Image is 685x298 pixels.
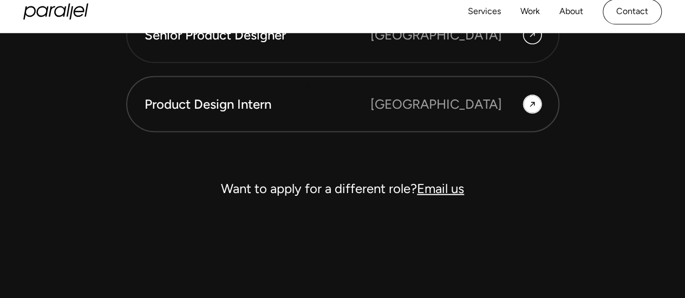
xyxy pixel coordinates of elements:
[126,76,559,133] a: Product Design Intern [GEOGRAPHIC_DATA]
[370,95,502,114] div: [GEOGRAPHIC_DATA]
[520,4,540,20] a: Work
[126,176,559,202] div: Want to apply for a different role?
[23,4,88,20] a: home
[417,181,464,196] a: Email us
[468,4,501,20] a: Services
[145,95,370,114] div: Product Design Intern
[559,4,583,20] a: About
